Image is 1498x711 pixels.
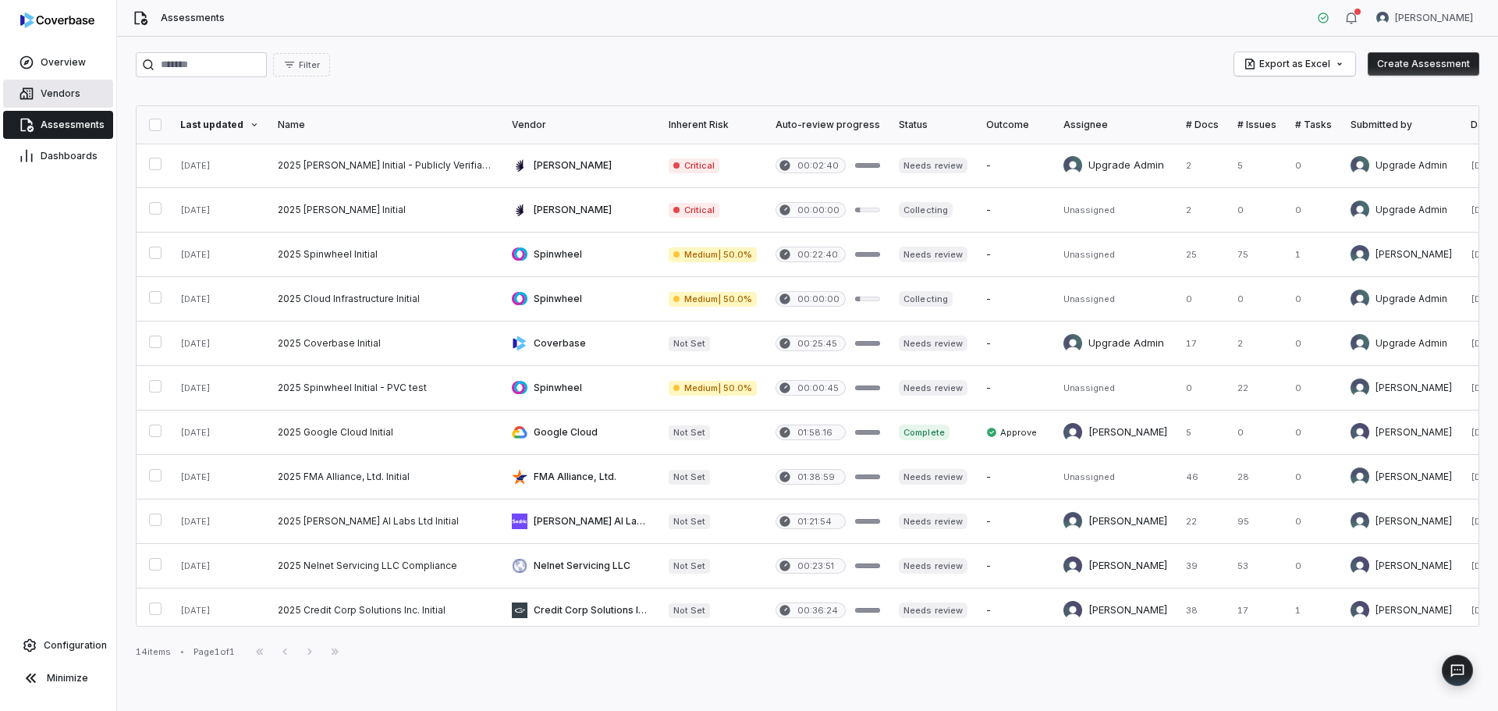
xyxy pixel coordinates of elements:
span: Assessments [41,119,105,131]
span: Overview [41,56,86,69]
img: Emily Spong avatar [1351,601,1369,620]
img: Dani Vattuone avatar [1351,245,1369,264]
span: Assessments [161,12,225,24]
span: [PERSON_NAME] [1395,12,1473,24]
td: - [977,233,1054,277]
img: Upgrade Admin avatar [1351,334,1369,353]
div: Inherent Risk [669,119,757,131]
td: - [977,366,1054,411]
img: Emily Spong avatar [1063,423,1082,442]
div: Submitted by [1351,119,1452,131]
button: Export as Excel [1234,52,1355,76]
td: - [977,544,1054,588]
div: Vendor [512,119,650,131]
img: Dani Vattuone avatar [1063,512,1082,531]
img: Dani Vattuone avatar [1351,512,1369,531]
td: - [977,322,1054,366]
div: # Issues [1237,119,1276,131]
div: # Tasks [1295,119,1332,131]
div: 14 items [136,646,171,658]
a: Overview [3,48,113,76]
img: Upgrade Admin avatar [1351,290,1369,308]
div: Page 1 of 1 [193,646,235,658]
img: Upgrade Admin avatar [1063,156,1082,175]
img: Dani Vattuone avatar [1376,12,1389,24]
td: - [977,188,1054,233]
span: Filter [299,59,320,71]
button: Minimize [6,663,110,694]
span: Configuration [44,639,107,652]
td: - [977,499,1054,544]
span: Dashboards [41,150,98,162]
a: Vendors [3,80,113,108]
span: Vendors [41,87,80,100]
img: Upgrade Admin avatar [1063,334,1082,353]
td: - [977,455,1054,499]
a: Dashboards [3,142,113,170]
button: Create Assessment [1368,52,1479,76]
button: Filter [273,53,330,76]
img: Emily Spong avatar [1063,556,1082,575]
button: Dani Vattuone avatar[PERSON_NAME] [1367,6,1482,30]
div: Last updated [180,119,259,131]
img: Dani Vattuone avatar [1351,379,1369,397]
td: - [977,144,1054,188]
div: Outcome [986,119,1045,131]
td: - [977,588,1054,633]
div: Name [278,119,493,131]
span: Minimize [47,672,88,684]
div: • [180,646,184,657]
img: Dani Vattuone avatar [1351,467,1369,486]
a: Assessments [3,111,113,139]
div: Assignee [1063,119,1167,131]
div: Auto-review progress [776,119,880,131]
img: Coverbase logo [20,12,94,28]
div: Status [899,119,967,131]
a: Configuration [6,631,110,659]
td: - [977,277,1054,322]
img: Emily Spong avatar [1351,556,1369,575]
img: Upgrade Admin avatar [1351,201,1369,219]
img: Emily Spong avatar [1351,423,1369,442]
img: Upgrade Admin avatar [1351,156,1369,175]
img: Emily Spong avatar [1063,601,1082,620]
div: # Docs [1186,119,1219,131]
